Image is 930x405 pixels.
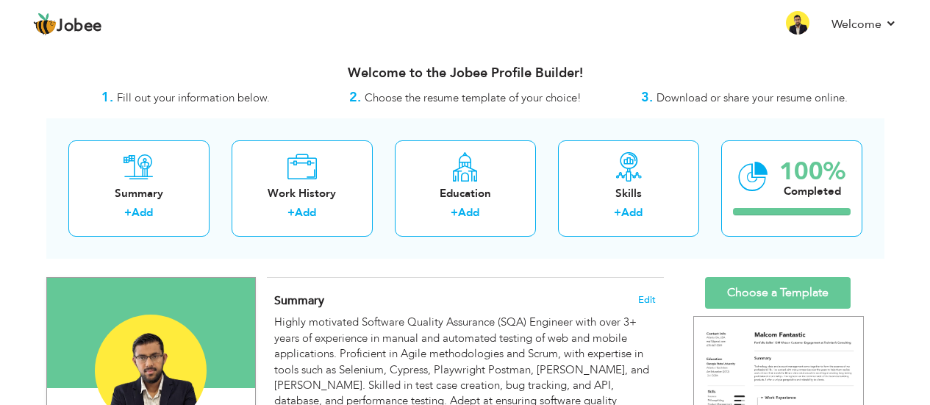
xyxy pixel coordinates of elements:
h4: Adding a summary is a quick and easy way to highlight your experience and interests. [274,293,655,308]
strong: 3. [641,88,653,107]
img: Profile Img [786,11,809,35]
span: Jobee [57,18,102,35]
label: + [124,205,132,221]
label: + [287,205,295,221]
strong: 2. [349,88,361,107]
a: Welcome [831,15,897,33]
label: + [614,205,621,221]
a: Jobee [33,12,102,36]
a: Add [458,205,479,220]
div: Completed [779,184,845,199]
label: + [451,205,458,221]
a: Add [621,205,643,220]
span: Download or share your resume online. [657,90,848,105]
h3: Welcome to the Jobee Profile Builder! [46,66,884,81]
strong: 1. [101,88,113,107]
div: Education [407,186,524,201]
a: Add [132,205,153,220]
a: Add [295,205,316,220]
img: jobee.io [33,12,57,36]
span: Fill out your information below. [117,90,270,105]
div: Work History [243,186,361,201]
div: 100% [779,160,845,184]
span: Choose the resume template of your choice! [365,90,582,105]
a: Choose a Template [705,277,851,309]
span: Edit [638,295,656,305]
div: Skills [570,186,687,201]
div: Summary [80,186,198,201]
span: Summary [274,293,324,309]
